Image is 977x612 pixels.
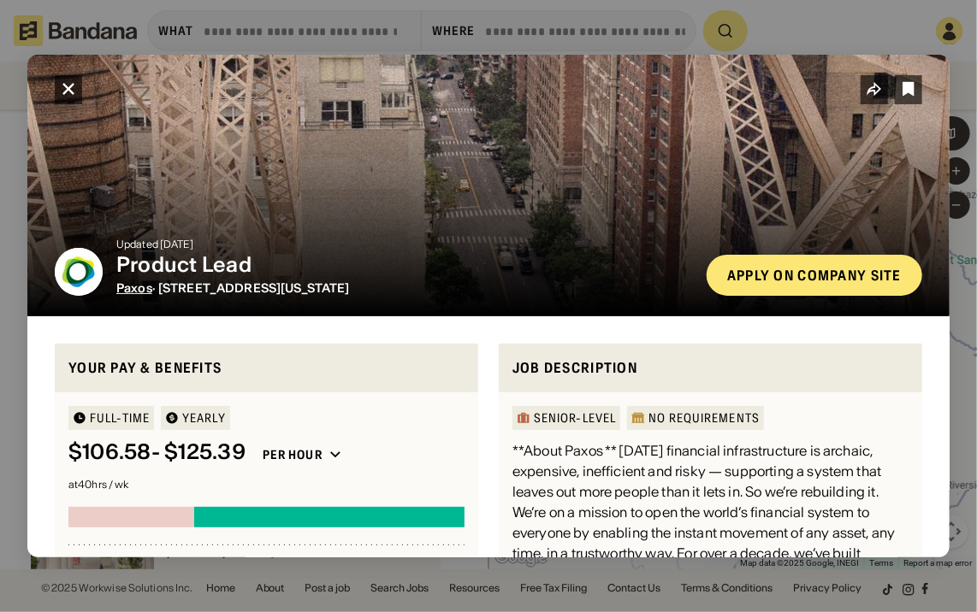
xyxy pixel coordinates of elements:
div: Full-time [90,412,150,424]
div: -$33.86/hr [388,556,465,573]
div: Est. taxes for min. pay * [68,556,362,573]
div: Product Lead [116,253,693,278]
div: No Requirements [648,412,760,424]
div: · [STREET_ADDRESS][US_STATE] [116,281,693,296]
div: Your pay & benefits [68,357,465,379]
div: Updated [DATE] [116,239,693,250]
div: Apply on company site [727,268,902,282]
div: Per hour [263,447,323,462]
a: Paxos [116,280,152,296]
a: Apply on company site [707,255,922,296]
div: Job Description [512,357,909,379]
div: Senior-Level [534,412,616,424]
div: $ 106.58 - $125.39 [68,440,246,465]
div: YEARLY [182,412,226,424]
div: at 40 hrs / wk [68,480,465,490]
img: Paxos logo [55,248,103,296]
